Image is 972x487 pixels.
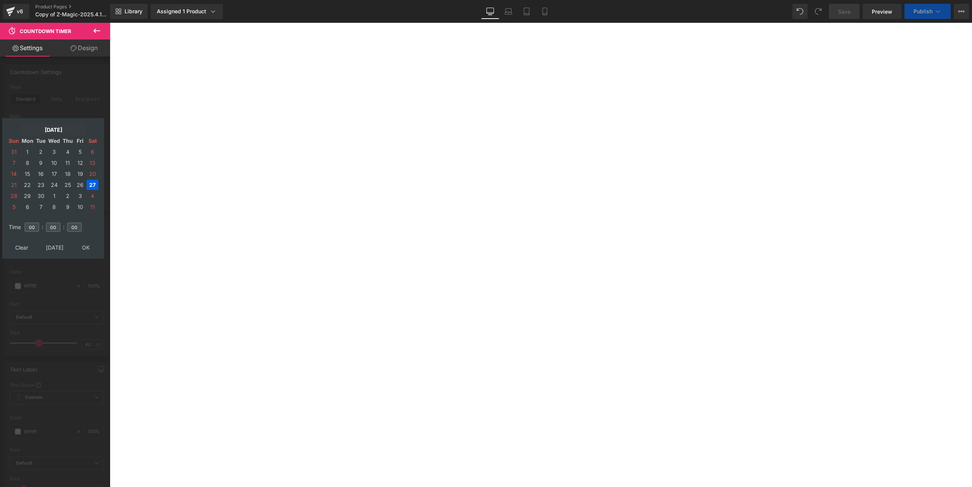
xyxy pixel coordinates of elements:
td: 18 [62,169,74,179]
span: Copy of Z-Magic-2025.4.11- DIAMOND QUILT(深色凉感毯) [35,11,108,17]
td: 14 [8,169,20,179]
td: 5 [8,202,20,212]
td: 3 [74,191,86,201]
td: 10 [74,202,86,212]
td: 26 [74,180,86,190]
td: 9 [62,202,74,212]
td: 23 [35,180,47,190]
td: 12 [74,158,86,168]
td: 4 [62,147,74,157]
td: 7 [8,158,20,168]
td: 1 [47,191,61,201]
button: Undo [792,4,808,19]
a: Product Pages [35,4,123,10]
td: : [41,218,44,236]
td: 1 [21,147,34,157]
button: More [954,4,969,19]
a: Tablet [518,4,536,19]
a: Preview [863,4,901,19]
td: 8 [21,158,34,168]
td: 6 [87,147,98,157]
td: Sat [87,136,98,146]
td: 16 [35,169,47,179]
td: Mon [21,136,34,146]
td: 10 [47,158,61,168]
td: 11 [87,202,98,212]
div: Assigned 1 Product [157,8,217,15]
td: Tue [35,136,47,146]
td: 8 [47,202,61,212]
td: 30 [35,191,47,201]
td: 2 [62,191,74,201]
td: 24 [47,180,61,190]
td: 4 [87,191,98,201]
a: v6 [3,4,29,19]
button: Publish [904,4,951,19]
span: Library [125,8,142,15]
td: Fri [74,136,86,146]
td: Clear [8,242,36,253]
td: Sun [8,136,20,146]
a: Mobile [536,4,554,19]
td: [DATE] [21,125,86,135]
td: 25 [62,180,74,190]
td: 2 [35,147,47,157]
td: 22 [21,180,34,190]
td: 13 [87,158,98,168]
td: 15 [21,169,34,179]
span: Preview [872,8,892,16]
td: 31 [8,147,20,157]
span: Publish [914,8,933,14]
td: : [62,218,65,236]
button: Redo [811,4,826,19]
td: 28 [8,191,20,201]
td: 20 [87,169,98,179]
div: v6 [15,6,25,16]
a: Laptop [499,4,518,19]
a: Desktop [481,4,499,19]
td: Time [7,218,23,236]
span: Countdown Timer [20,28,71,34]
a: Design [57,40,112,57]
a: New Library [110,4,148,19]
td: [DATE] [36,242,73,253]
td: Thu [62,136,74,146]
td: OK [74,242,98,253]
td: 19 [74,169,86,179]
td: 11 [62,158,74,168]
td: 7 [35,202,47,212]
td: 17 [47,169,61,179]
span: Save [838,8,850,16]
td: 21 [8,180,20,190]
td: 6 [21,202,34,212]
td: 9 [35,158,47,168]
td: 5 [74,147,86,157]
td: Wed [47,136,61,146]
td: 3 [47,147,61,157]
td: 27 [87,180,98,190]
td: 29 [21,191,34,201]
